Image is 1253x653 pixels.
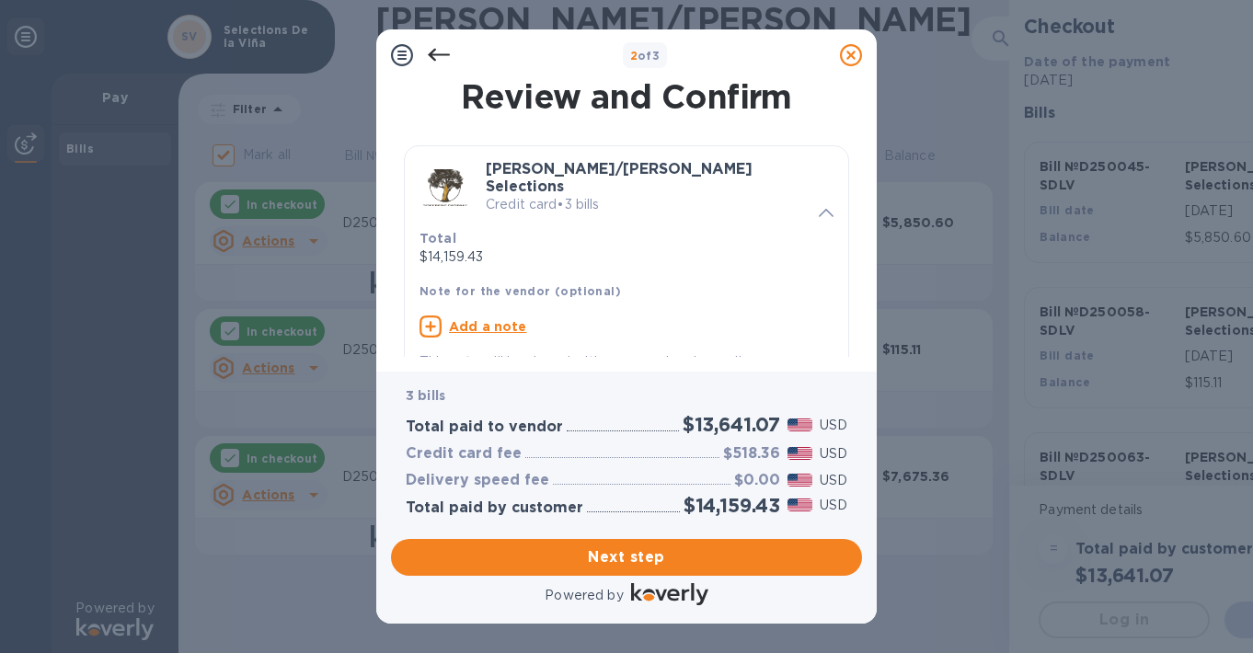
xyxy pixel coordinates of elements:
[545,586,623,605] p: Powered by
[420,161,833,372] div: [PERSON_NAME]/[PERSON_NAME] SelectionsCredit card•3 billsTotal$14,159.43Note for the vendor (opti...
[684,494,780,517] h2: $14,159.43
[723,445,780,463] h3: $518.36
[630,49,638,63] span: 2
[420,231,456,246] b: Total
[406,388,445,403] b: 3 bills
[486,195,804,214] p: Credit card • 3 bills
[420,352,833,372] p: This note will be shared with your vendor via email
[406,418,563,436] h3: Total paid to vendor
[486,160,753,195] b: [PERSON_NAME]/[PERSON_NAME] Selections
[420,247,520,267] p: $14,159.43
[787,498,812,511] img: USD
[449,319,527,334] u: Add a note
[820,416,847,435] p: USD
[683,413,780,436] h2: $13,641.07
[787,447,812,460] img: USD
[391,539,862,576] button: Next step
[406,499,583,517] h3: Total paid by customer
[734,472,780,489] h3: $0.00
[820,496,847,515] p: USD
[787,418,812,431] img: USD
[820,444,847,464] p: USD
[631,583,708,605] img: Logo
[820,471,847,490] p: USD
[787,474,812,487] img: USD
[630,49,661,63] b: of 3
[400,77,853,116] h1: Review and Confirm
[420,284,621,298] b: Note for the vendor (optional)
[406,472,549,489] h3: Delivery speed fee
[406,546,847,568] span: Next step
[406,445,522,463] h3: Credit card fee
